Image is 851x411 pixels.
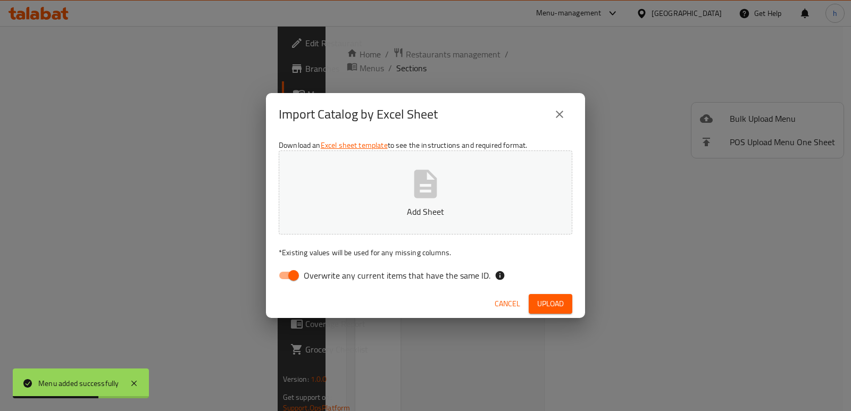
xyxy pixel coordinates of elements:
[304,269,490,282] span: Overwrite any current items that have the same ID.
[279,106,438,123] h2: Import Catalog by Excel Sheet
[279,150,572,234] button: Add Sheet
[495,270,505,281] svg: If the overwrite option isn't selected, then the items that match an existing ID will be ignored ...
[529,294,572,314] button: Upload
[490,294,524,314] button: Cancel
[547,102,572,127] button: close
[537,297,564,311] span: Upload
[266,136,585,290] div: Download an to see the instructions and required format.
[295,205,556,218] p: Add Sheet
[321,138,388,152] a: Excel sheet template
[279,247,572,258] p: Existing values will be used for any missing columns.
[495,297,520,311] span: Cancel
[38,378,119,389] div: Menu added successfully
